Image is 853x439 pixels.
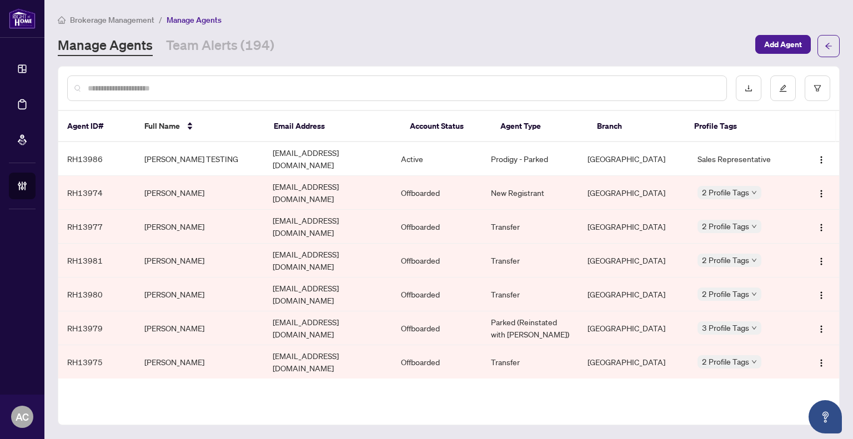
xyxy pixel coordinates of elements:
[482,244,578,277] td: Transfer
[579,345,689,379] td: [GEOGRAPHIC_DATA]
[264,311,392,345] td: [EMAIL_ADDRESS][DOMAIN_NAME]
[392,142,482,176] td: Active
[392,311,482,345] td: Offboarded
[702,254,749,266] span: 2 Profile Tags
[136,345,264,379] td: [PERSON_NAME]
[136,176,264,210] td: [PERSON_NAME]
[265,111,402,142] th: Email Address
[58,311,136,345] td: RH13979
[58,210,136,244] td: RH13977
[817,325,826,334] img: Logo
[264,142,392,176] td: [EMAIL_ADDRESS][DOMAIN_NAME]
[702,186,749,199] span: 2 Profile Tags
[264,210,392,244] td: [EMAIL_ADDRESS][DOMAIN_NAME]
[482,142,578,176] td: Prodigy - Parked
[482,277,578,311] td: Transfer
[58,277,136,311] td: RH13980
[144,120,180,132] span: Full Name
[58,36,153,56] a: Manage Agents
[482,345,578,379] td: Transfer
[58,16,66,24] span: home
[736,75,761,101] button: download
[159,13,162,26] li: /
[764,36,802,53] span: Add Agent
[751,258,757,263] span: down
[812,353,830,371] button: Logo
[58,111,136,142] th: Agent ID#
[58,244,136,277] td: RH13981
[751,325,757,331] span: down
[58,176,136,210] td: RH13974
[751,291,757,297] span: down
[579,277,689,311] td: [GEOGRAPHIC_DATA]
[264,345,392,379] td: [EMAIL_ADDRESS][DOMAIN_NAME]
[482,176,578,210] td: New Registrant
[814,84,821,92] span: filter
[817,359,826,367] img: Logo
[401,111,491,142] th: Account Status
[392,176,482,210] td: Offboarded
[579,210,689,244] td: [GEOGRAPHIC_DATA]
[812,319,830,337] button: Logo
[70,15,154,25] span: Brokerage Management
[392,210,482,244] td: Offboarded
[755,35,811,54] button: Add Agent
[817,291,826,300] img: Logo
[812,150,830,168] button: Logo
[482,311,578,345] td: Parked (Reinstated with [PERSON_NAME])
[16,409,29,425] span: AC
[817,257,826,266] img: Logo
[770,75,796,101] button: edit
[58,142,136,176] td: RH13986
[588,111,685,142] th: Branch
[702,220,749,233] span: 2 Profile Tags
[392,244,482,277] td: Offboarded
[264,176,392,210] td: [EMAIL_ADDRESS][DOMAIN_NAME]
[812,184,830,201] button: Logo
[136,277,264,311] td: [PERSON_NAME]
[392,345,482,379] td: Offboarded
[751,190,757,195] span: down
[166,36,274,56] a: Team Alerts (194)
[579,142,689,176] td: [GEOGRAPHIC_DATA]
[9,8,36,29] img: logo
[136,111,264,142] th: Full Name
[812,218,830,235] button: Logo
[825,42,832,50] span: arrow-left
[579,311,689,345] td: [GEOGRAPHIC_DATA]
[167,15,222,25] span: Manage Agents
[817,223,826,232] img: Logo
[264,277,392,311] td: [EMAIL_ADDRESS][DOMAIN_NAME]
[812,285,830,303] button: Logo
[751,359,757,365] span: down
[751,224,757,229] span: down
[579,244,689,277] td: [GEOGRAPHIC_DATA]
[482,210,578,244] td: Transfer
[685,111,795,142] th: Profile Tags
[136,210,264,244] td: [PERSON_NAME]
[264,244,392,277] td: [EMAIL_ADDRESS][DOMAIN_NAME]
[817,189,826,198] img: Logo
[702,355,749,368] span: 2 Profile Tags
[136,142,264,176] td: [PERSON_NAME] TESTING
[702,321,749,334] span: 3 Profile Tags
[136,244,264,277] td: [PERSON_NAME]
[817,155,826,164] img: Logo
[745,84,752,92] span: download
[579,176,689,210] td: [GEOGRAPHIC_DATA]
[805,75,830,101] button: filter
[136,311,264,345] td: [PERSON_NAME]
[491,111,588,142] th: Agent Type
[392,277,482,311] td: Offboarded
[812,251,830,269] button: Logo
[779,84,787,92] span: edit
[809,400,842,433] button: Open asap
[58,345,136,379] td: RH13975
[689,142,798,176] td: Sales Representative
[702,287,749,300] span: 2 Profile Tags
